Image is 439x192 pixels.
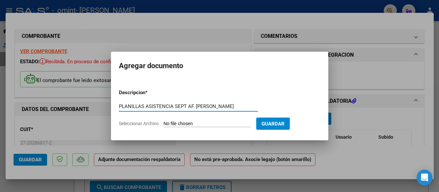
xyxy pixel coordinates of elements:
[261,121,285,127] span: Guardar
[119,60,320,72] h2: Agregar documento
[119,121,159,126] span: Seleccionar Archivo
[256,118,290,130] button: Guardar
[119,89,179,96] p: Descripcion
[417,170,432,185] div: Open Intercom Messenger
